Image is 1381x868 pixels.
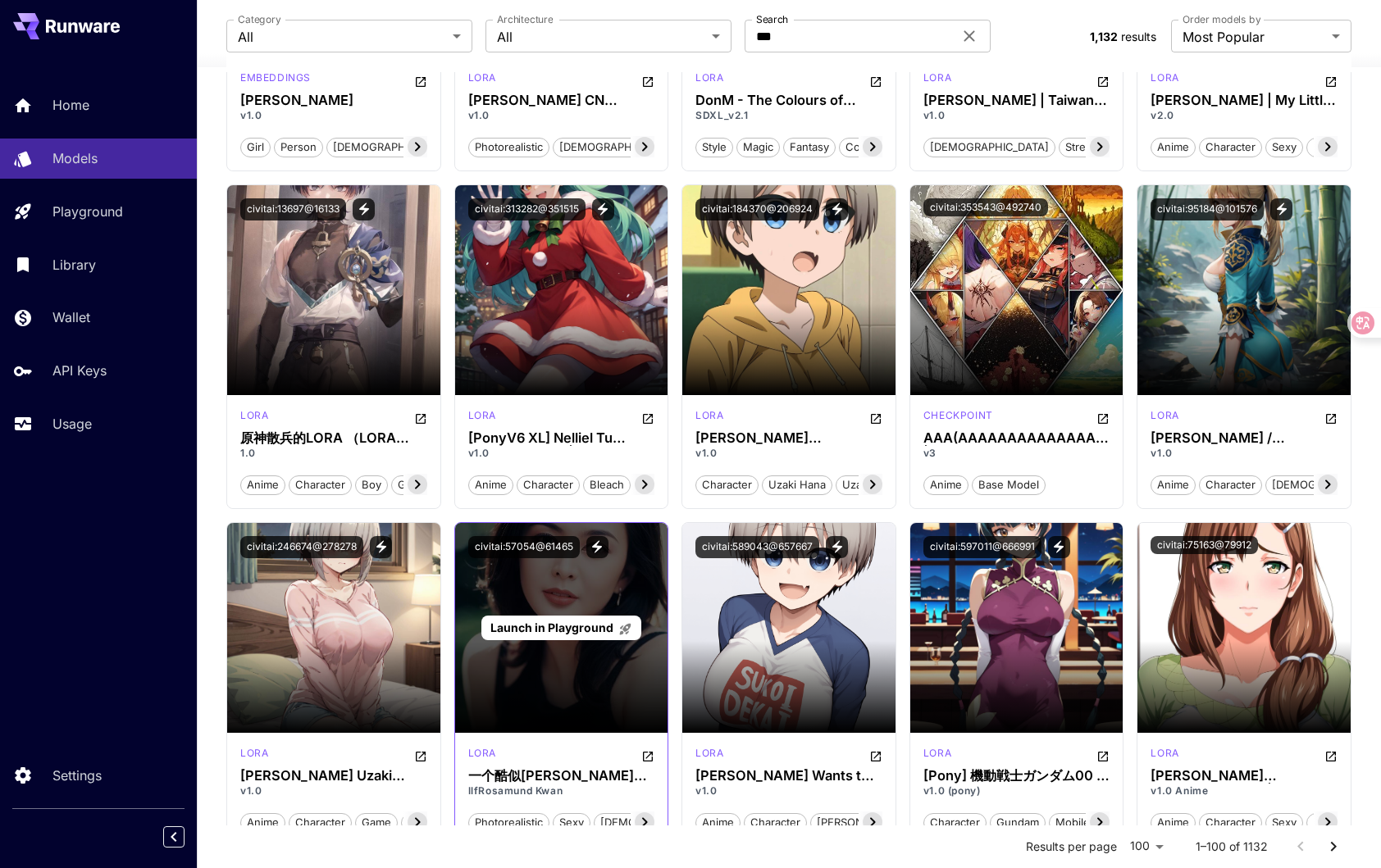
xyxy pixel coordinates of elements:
button: anime [240,811,285,833]
button: bleach [583,474,631,495]
button: character [289,474,352,495]
p: lora [468,746,496,761]
p: Playground [52,202,123,221]
button: anime [1151,136,1196,157]
span: base model [973,477,1045,493]
span: fantasy [784,139,835,156]
p: v1.0 [240,784,427,798]
span: anime [469,477,513,493]
h3: 原神散兵的LORA （LORA form Wanderer of Genshin Impac） [240,430,427,446]
button: [DEMOGRAPHIC_DATA] [923,136,1055,157]
span: results [1121,30,1156,43]
div: Chiaki 千秋 | My Little Brother's Seriously Huge, Wanna See? ウチの弟マジでデカイんだけど見にこない [1151,93,1338,108]
h3: DonM - The Colours of Magic LoRA - Every Magic you want! [SD1.5,SDXL] [695,93,882,108]
p: v1.0 [695,446,882,461]
h3: AAA(AAAAAAAAAAAAAAAAAAAA) | Finetune mix on whatever model i want at that point which is Illustri... [923,430,1110,446]
span: All [497,27,705,47]
p: lora [1151,70,1178,85]
button: civitai:57054@61465 [468,536,580,558]
p: SDXL_v2.1 [695,108,882,123]
button: anime [240,474,285,495]
span: [DEMOGRAPHIC_DATA] [924,139,1055,156]
p: Wallet [52,307,90,327]
p: v2.0 [1151,108,1338,123]
button: View trigger words [592,198,614,220]
button: civitai:589043@657667 [695,536,819,558]
div: Pony [923,408,993,428]
button: civitai:246674@278278 [240,536,363,558]
div: [Pony] 機動戦士ガンダム00 - 王留美/ Mobile Suit Gundam 00 - Wang Liu Mei / 機動戰士鋼彈00 - 王留美 [923,768,1110,784]
div: Pony [923,746,951,766]
p: API Keys [52,361,107,380]
span: 1,132 [1090,30,1118,43]
p: Results per page [1026,838,1117,855]
div: 100 [1123,834,1169,858]
button: character [1199,811,1262,833]
span: character [1200,139,1261,156]
div: 宇崎花 Uzaki Hana 宇崎ちゃんは遊びたい! Uzaki-chan Wants to Hang Out! [695,430,882,446]
p: Home [52,95,89,115]
span: gundam [991,815,1045,831]
p: lora [923,70,951,85]
p: v1.0 [468,108,655,123]
button: Open in CivitAI [641,746,654,766]
button: genshin impact [391,474,483,495]
div: SD 1.5 [240,746,268,766]
button: photorealistic [468,136,549,157]
button: Collapse sidebar [163,826,185,848]
button: base model [972,474,1046,495]
button: Open in CivitAI [1324,746,1338,766]
p: lora [1151,408,1178,423]
span: [PERSON_NAME] [811,815,910,831]
p: v1.0 [1151,446,1338,461]
button: View trigger words [1048,536,1070,558]
p: lora [240,408,268,423]
span: anime [1151,477,1195,493]
button: character [1199,474,1262,495]
span: photorealistic [469,139,549,156]
button: View trigger words [826,198,848,220]
span: magic [737,139,779,156]
button: Open in CivitAI [1324,408,1338,428]
label: Architecture [497,12,553,26]
p: v1.0 [468,446,655,461]
p: v3 [923,446,1110,461]
div: Pony [695,746,723,766]
button: character [923,811,987,833]
button: Open in CivitAI [869,746,882,766]
button: character [1199,136,1262,157]
p: lora [240,746,268,761]
button: Open in CivitAI [414,746,427,766]
span: [DEMOGRAPHIC_DATA] [554,139,684,156]
p: lora [468,70,496,85]
button: View trigger words [826,536,848,558]
button: civitai:184370@206924 [695,198,819,220]
span: uzaki-chan wants to hang out! [836,477,1013,493]
span: character [745,815,806,831]
button: Open in CivitAI [869,408,882,428]
div: SD 1.5 [240,70,311,90]
button: Open in CivitAI [869,70,882,90]
button: game [355,811,398,833]
span: [DEMOGRAPHIC_DATA] [595,815,725,831]
button: style [695,136,733,157]
span: anime [1151,139,1195,156]
p: lora [923,746,951,761]
button: civitai:597011@666991 [923,536,1041,558]
span: sexy [1266,139,1302,156]
div: SDXL 1.0 [695,70,723,90]
h3: [PERSON_NAME] [PERSON_NAME] | Wanna SpartanSex Spermax!!! [1151,768,1338,784]
p: v1.0 [923,108,1110,123]
button: anime [1151,474,1196,495]
p: lora [468,408,496,423]
span: character [924,815,986,831]
span: character [517,477,579,493]
button: civitai:75163@79912 [1151,536,1258,554]
span: boy [356,477,387,493]
div: SD 1.5 [1151,746,1178,766]
span: character [289,477,351,493]
span: anime [241,477,285,493]
span: person [275,139,322,156]
button: Open in CivitAI [641,70,654,90]
span: photorealistic [469,815,549,831]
